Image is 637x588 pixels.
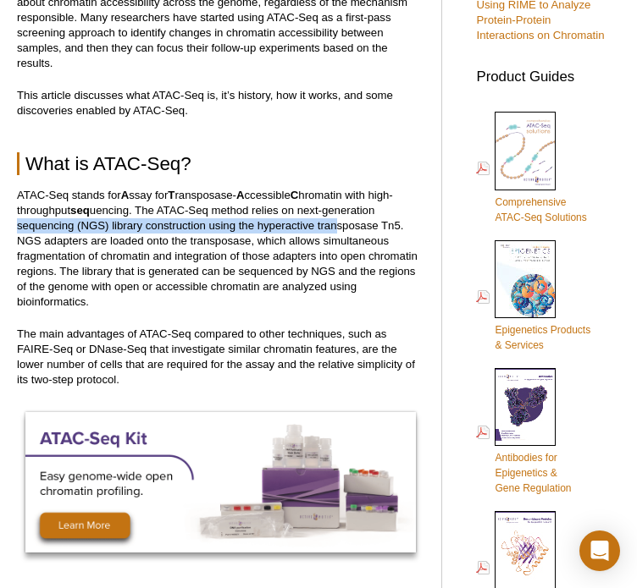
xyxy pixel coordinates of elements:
strong: T [168,189,174,201]
p: This article discusses what ATAC-Seq is, it’s history, how it works, and some discoveries enabled... [17,88,424,118]
span: Antibodies for Epigenetics & Gene Regulation [495,452,571,494]
strong: seq [70,204,90,217]
h3: Product Guides [476,60,612,85]
p: The main advantages of ATAC-Seq compared to other techniques, such as FAIRE-Seq or DNase-Seq that... [17,327,424,387]
p: ATAC-Seq stands for ssay for ransposase- ccessible hromatin with high-throughput uencing. The ATA... [17,188,424,310]
strong: A [121,189,130,201]
img: Comprehensive ATAC-Seq Solutions [495,112,556,190]
a: ComprehensiveATAC-Seq Solutions [476,110,586,227]
img: ATAC-Seq Kit [25,412,416,552]
a: Epigenetics Products& Services [476,239,590,354]
strong: C [291,189,299,201]
img: Epi_brochure_140604_cover_web_70x200 [495,240,556,318]
div: Open Intercom Messenger [579,530,620,571]
strong: A [236,189,245,201]
h2: What is ATAC-Seq? [17,152,424,175]
img: Abs_epi_2015_cover_web_70x200 [495,368,556,446]
span: Comprehensive ATAC-Seq Solutions [495,196,586,223]
a: Antibodies forEpigenetics &Gene Regulation [476,366,571,497]
span: Epigenetics Products & Services [495,324,590,351]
